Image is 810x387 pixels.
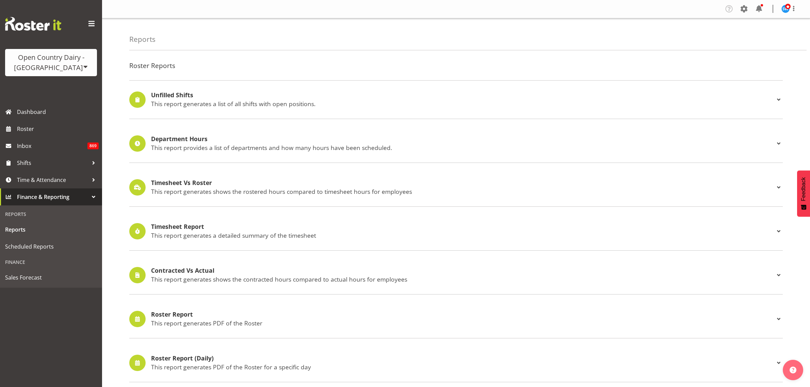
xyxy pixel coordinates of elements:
[17,175,88,185] span: Time & Attendance
[17,124,99,134] span: Roster
[2,269,100,286] a: Sales Forecast
[129,223,783,239] div: Timesheet Report This report generates a detailed summary of the timesheet
[87,142,99,149] span: 869
[797,170,810,217] button: Feedback - Show survey
[151,363,775,371] p: This report generates PDF of the Roster for a specific day
[151,275,775,283] p: This report generates shows the contracted hours compared to actual hours for employees
[17,192,88,202] span: Finance & Reporting
[12,52,90,73] div: Open Country Dairy - [GEOGRAPHIC_DATA]
[2,207,100,221] div: Reports
[129,91,783,108] div: Unfilled Shifts This report generates a list of all shifts with open positions.
[151,188,775,195] p: This report generates shows the rostered hours compared to timesheet hours for employees
[129,311,783,327] div: Roster Report This report generates PDF of the Roster
[2,255,100,269] div: Finance
[129,35,155,43] h4: Reports
[5,17,61,31] img: Rosterit website logo
[151,311,775,318] h4: Roster Report
[800,177,807,201] span: Feedback
[151,355,775,362] h4: Roster Report (Daily)
[151,136,775,142] h4: Department Hours
[151,267,775,274] h4: Contracted Vs Actual
[129,135,783,152] div: Department Hours This report provides a list of departments and how many hours have been scheduled.
[151,232,775,239] p: This report generates a detailed summary of the timesheet
[129,267,783,283] div: Contracted Vs Actual This report generates shows the contracted hours compared to actual hours fo...
[17,158,88,168] span: Shifts
[151,180,775,186] h4: Timesheet Vs Roster
[17,107,99,117] span: Dashboard
[5,241,97,252] span: Scheduled Reports
[2,238,100,255] a: Scheduled Reports
[2,221,100,238] a: Reports
[129,355,783,371] div: Roster Report (Daily) This report generates PDF of the Roster for a specific day
[129,179,783,196] div: Timesheet Vs Roster This report generates shows the rostered hours compared to timesheet hours fo...
[5,272,97,283] span: Sales Forecast
[790,367,796,373] img: help-xxl-2.png
[151,223,775,230] h4: Timesheet Report
[151,92,775,99] h4: Unfilled Shifts
[151,144,775,151] p: This report provides a list of departments and how many hours have been scheduled.
[5,224,97,235] span: Reports
[151,100,775,107] p: This report generates a list of all shifts with open positions.
[151,319,775,327] p: This report generates PDF of the Roster
[17,141,87,151] span: Inbox
[781,5,790,13] img: steve-webb8258.jpg
[129,62,783,69] h4: Roster Reports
